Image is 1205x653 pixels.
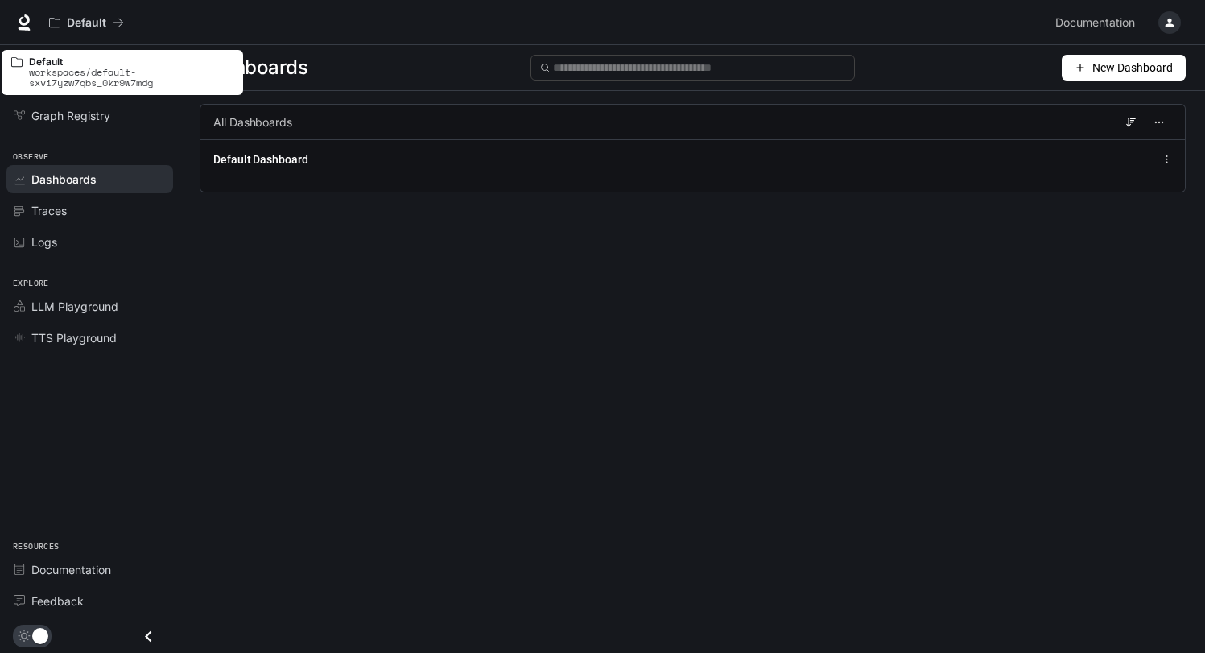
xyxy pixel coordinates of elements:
span: Feedback [31,593,84,610]
p: Default [67,16,106,30]
span: Documentation [31,561,111,578]
span: Graph Registry [31,107,110,124]
span: Dark mode toggle [32,626,48,644]
a: Documentation [6,556,173,584]
span: All Dashboards [213,114,292,130]
button: Close drawer [130,620,167,653]
button: All workspaces [42,6,131,39]
a: LLM Playground [6,292,173,320]
a: Default Dashboard [213,151,308,167]
a: Feedback [6,587,173,615]
p: Default [29,56,233,67]
span: Dashboards [31,171,97,188]
a: TTS Playground [6,324,173,352]
a: Dashboards [6,165,173,193]
button: New Dashboard [1062,55,1186,81]
a: Logs [6,228,173,256]
p: workspaces/default-sxvi7yzw7qbs_0kr9w7mdg [29,67,233,88]
span: Dashboards [200,52,307,84]
span: New Dashboard [1092,59,1173,76]
a: Traces [6,196,173,225]
span: Documentation [1055,13,1135,33]
span: Traces [31,202,67,219]
a: Documentation [1049,6,1147,39]
span: TTS Playground [31,329,117,346]
span: LLM Playground [31,298,118,315]
span: Logs [31,234,57,250]
a: Graph Registry [6,101,173,130]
